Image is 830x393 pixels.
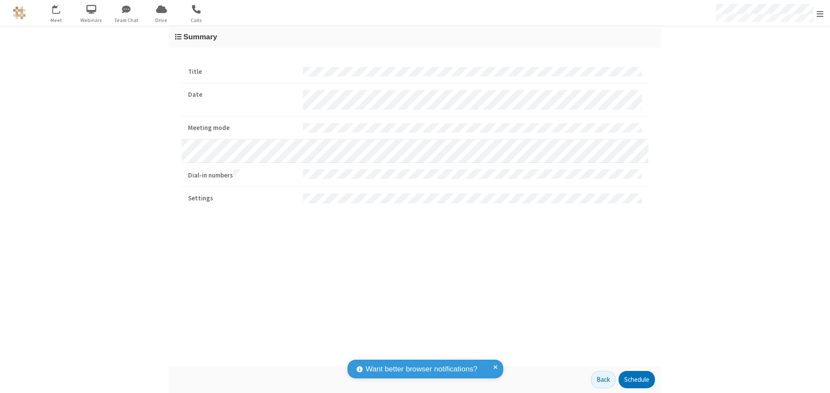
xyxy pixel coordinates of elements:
strong: Meeting mode [188,123,297,133]
div: 12 [57,5,65,11]
button: Schedule [619,371,655,388]
button: Back [591,371,616,388]
span: Meet [40,16,73,24]
span: Webinars [75,16,108,24]
strong: Dial-in numbers [188,169,297,181]
span: Calls [180,16,213,24]
span: Summary [183,32,217,41]
strong: Title [188,67,297,77]
strong: Settings [188,193,297,203]
img: QA Selenium DO NOT DELETE OR CHANGE [13,6,26,19]
span: Team Chat [110,16,143,24]
span: Want better browser notifications? [366,364,477,375]
strong: Date [188,90,297,100]
span: Drive [145,16,178,24]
